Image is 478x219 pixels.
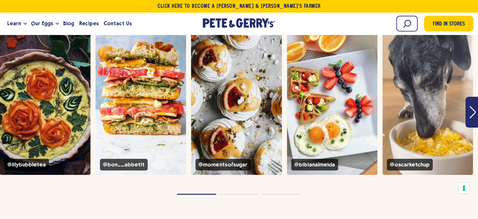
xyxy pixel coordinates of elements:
[56,23,59,25] button: Open the dropdown menu for Our Eggs
[396,16,418,32] input: Search
[433,20,465,29] span: Find in Stores
[424,16,473,32] a: Find in Stores
[291,159,338,170] span: @bibianalmeida
[382,28,473,175] div: slide 5 of 14
[77,15,101,32] a: Recipes
[459,183,469,193] button: Your consent preferences for tracking technologies
[262,194,301,195] button: Page dot 3
[191,28,282,175] div: slide 3 of 14
[195,159,250,170] span: @momentsofsugar
[101,15,134,32] a: Contact Us
[177,194,216,195] button: Page dot 1
[387,159,433,170] span: @oscarketchup
[287,28,377,175] div: slide 4 of 14
[287,28,377,175] a: Waffles, dragonflies made of fruit, and two sunny-side-up eggs pete and gerry's organic eggs @bib...
[382,28,473,175] a: A dog sniffing a bowl of cheesy eggs pete and gerry's organic eggs @oscarketchup
[191,28,282,175] a: swirled icing sweets with a slice of fruit on top pete and gerry's organic eggs @momentsofsugar
[96,28,186,175] div: slide 2 of 14
[31,20,53,27] span: Our Eggs
[29,15,56,32] a: Our Eggs
[24,23,27,25] button: Open the dropdown menu for Learn
[7,20,21,27] span: Learn
[4,159,49,170] span: @lilybubbletea
[104,20,132,27] span: Contact Us
[61,15,77,32] a: Blog
[100,159,148,170] span: @bon__abbetit
[96,28,186,175] a: stacked sandwich with egg tomato pesto pete and gerry's organic eggs @bon__abbetit
[5,15,24,32] a: Learn
[63,20,74,27] span: Blog
[79,20,98,27] span: Recipes
[219,194,259,195] button: Page dot 2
